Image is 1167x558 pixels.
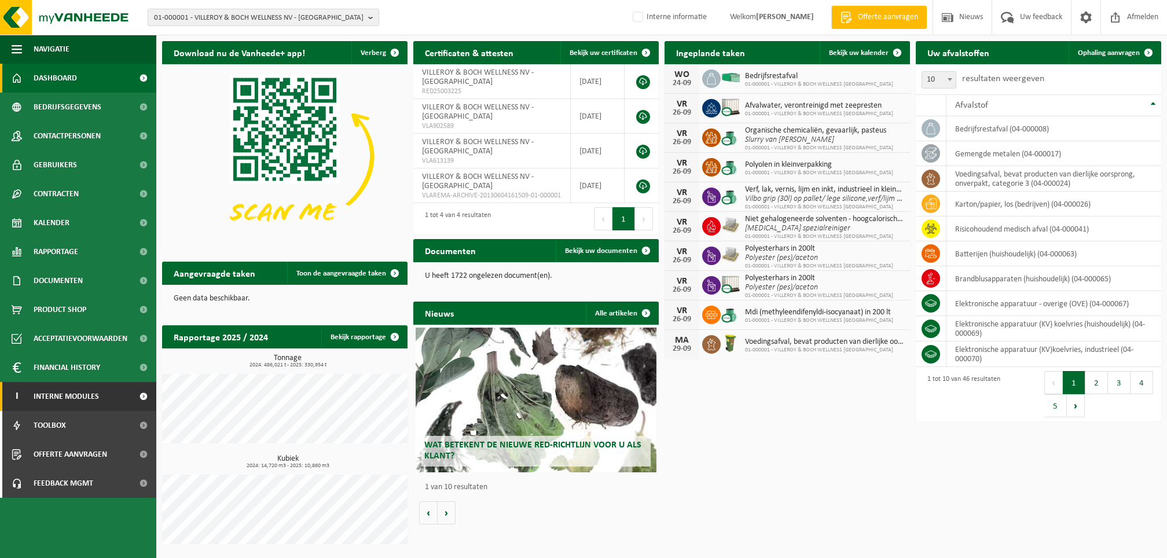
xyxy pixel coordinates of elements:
div: VR [670,129,693,138]
td: [DATE] [571,134,625,168]
img: PB-OT-0200-CU [721,156,740,176]
img: PB-IC-CU [721,274,740,294]
a: Toon de aangevraagde taken [287,262,406,285]
td: risicohoudend medisch afval (04-000041) [946,216,1161,241]
div: VR [670,218,693,227]
span: Verf, lak, vernis, lijm en inkt, industrieel in kleinverpakking [745,185,904,194]
span: Verberg [361,49,386,57]
h2: Certificaten & attesten [413,41,525,64]
span: VILLEROY & BOCH WELLNESS NV - [GEOGRAPHIC_DATA] [422,172,534,190]
a: Alle artikelen [586,302,658,325]
span: VLA613139 [422,156,562,166]
img: WB-0060-HPE-GN-50 [721,333,740,353]
div: 26-09 [670,168,693,176]
span: Toolbox [34,411,66,440]
span: Afvalstof [955,101,988,110]
img: HK-XP-30-GN-00 [721,72,740,83]
span: I [12,382,22,411]
button: Previous [594,207,612,230]
button: 1 [1063,371,1085,394]
img: LP-PA-00000-WDN-11 [721,245,740,265]
span: VILLEROY & BOCH WELLNESS NV - [GEOGRAPHIC_DATA] [422,68,534,86]
div: 26-09 [670,109,693,117]
div: 26-09 [670,315,693,324]
td: brandblusapparaten (huishoudelijk) (04-000065) [946,266,1161,291]
i: Polyester (pes)/aceton [745,254,818,262]
h2: Download nu de Vanheede+ app! [162,41,317,64]
td: elektronische apparatuur (KV) koelvries (huishoudelijk) (04-000069) [946,316,1161,342]
label: resultaten weergeven [962,74,1044,83]
span: 2024: 486,021 t - 2025: 330,954 t [168,362,408,368]
a: Wat betekent de nieuwe RED-richtlijn voor u als klant? [416,328,656,472]
div: MA [670,336,693,345]
h2: Nieuws [413,302,465,324]
label: Interne informatie [630,9,707,26]
span: Wat betekent de nieuwe RED-richtlijn voor u als klant? [424,440,641,461]
span: Rapportage [34,237,78,266]
button: Next [635,207,653,230]
span: Navigatie [34,35,69,64]
img: PB-OT-0200-CU [721,304,740,324]
td: batterijen (huishoudelijk) (04-000063) [946,241,1161,266]
span: Ophaling aanvragen [1078,49,1140,57]
p: 1 van 10 resultaten [425,483,653,491]
span: Toon de aangevraagde taken [296,270,386,277]
span: Contactpersonen [34,122,101,150]
img: LP-PA-00000-WDN-11 [721,215,740,235]
span: 01-000001 - VILLEROY & BOCH WELLNESS NV - [GEOGRAPHIC_DATA] [154,9,364,27]
span: VILLEROY & BOCH WELLNESS NV - [GEOGRAPHIC_DATA] [422,138,534,156]
span: 01-000001 - VILLEROY & BOCH WELLNESS [GEOGRAPHIC_DATA] [745,317,893,324]
span: 01-000001 - VILLEROY & BOCH WELLNESS [GEOGRAPHIC_DATA] [745,347,904,354]
a: Bekijk uw documenten [556,239,658,262]
div: VR [670,100,693,109]
span: Polyesterhars in 200lt [745,244,893,254]
img: Download de VHEPlus App [162,64,408,248]
span: Interne modules [34,382,99,411]
span: VLA902589 [422,122,562,131]
a: Bekijk rapportage [321,325,406,348]
h2: Documenten [413,239,487,262]
div: VR [670,277,693,286]
span: Bedrijfsgegevens [34,93,101,122]
span: Dashboard [34,64,77,93]
span: 01-000001 - VILLEROY & BOCH WELLNESS [GEOGRAPHIC_DATA] [745,233,904,240]
span: Afvalwater, verontreinigd met zeepresten [745,101,893,111]
button: 2 [1085,371,1108,394]
span: Gebruikers [34,150,77,179]
button: 1 [612,207,635,230]
div: 24-09 [670,79,693,87]
h2: Aangevraagde taken [162,262,267,284]
h3: Kubiek [168,455,408,469]
div: VR [670,306,693,315]
td: [DATE] [571,64,625,99]
div: VR [670,159,693,168]
span: 10 [922,71,956,89]
span: Feedback MGMT [34,469,93,498]
span: Financial History [34,353,100,382]
div: 26-09 [670,138,693,146]
td: [DATE] [571,168,625,203]
span: Offerte aanvragen [34,440,107,469]
span: Polyolen in kleinverpakking [745,160,893,170]
td: voedingsafval, bevat producten van dierlijke oorsprong, onverpakt, categorie 3 (04-000024) [946,166,1161,192]
span: 01-000001 - VILLEROY & BOCH WELLNESS [GEOGRAPHIC_DATA] [745,81,893,88]
span: 01-000001 - VILLEROY & BOCH WELLNESS [GEOGRAPHIC_DATA] [745,292,893,299]
a: Offerte aanvragen [831,6,927,29]
div: 1 tot 10 van 46 resultaten [922,370,1000,419]
span: VLAREMA-ARCHIVE-20130604161509-01-000001 [422,191,562,200]
i: [MEDICAL_DATA] spezialreiniger [745,224,850,233]
button: 01-000001 - VILLEROY & BOCH WELLNESS NV - [GEOGRAPHIC_DATA] [148,9,379,26]
td: elektronische apparatuur - overige (OVE) (04-000067) [946,291,1161,316]
span: 2024: 14,720 m3 - 2025: 10,860 m3 [168,463,408,469]
span: Bedrijfsrestafval [745,72,893,81]
h2: Ingeplande taken [665,41,757,64]
span: 10 [922,72,956,88]
div: 26-09 [670,197,693,205]
button: Next [1067,394,1085,417]
div: WO [670,70,693,79]
button: Verberg [351,41,406,64]
span: Kalender [34,208,69,237]
a: Bekijk uw certificaten [560,41,658,64]
p: Geen data beschikbaar. [174,295,396,303]
div: 1 tot 4 van 4 resultaten [419,206,491,232]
